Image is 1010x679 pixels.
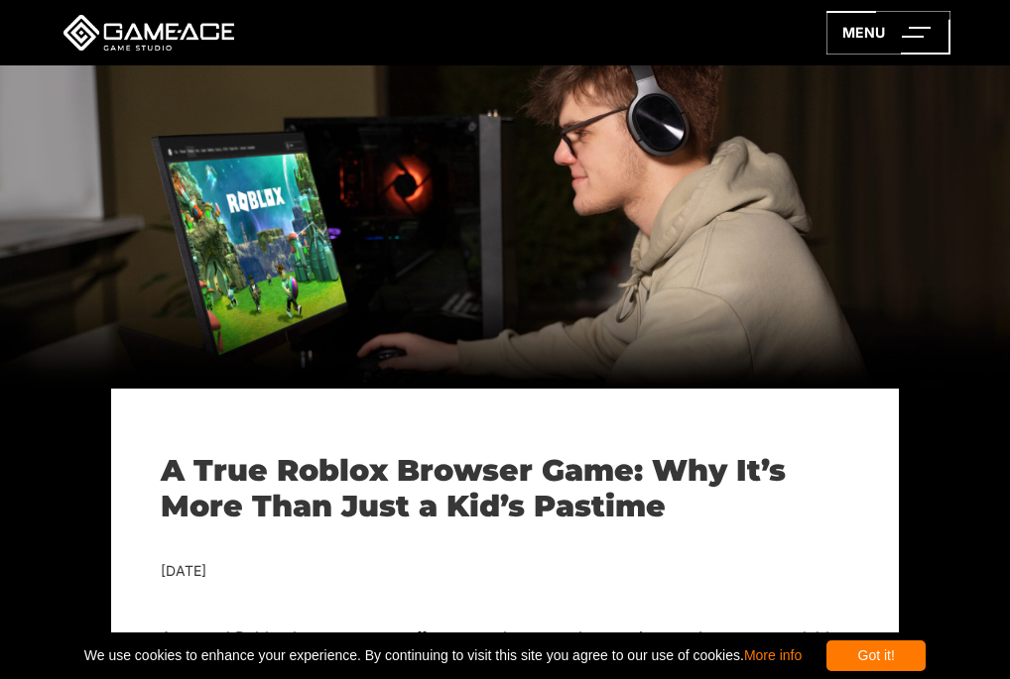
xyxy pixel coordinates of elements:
div: Got it! [826,640,926,671]
a: More info [744,647,802,663]
a: menu [826,11,950,55]
h1: A True Roblox Browser Game: Why It’s More Than Just a Kid’s Pastime [161,453,849,524]
span: We use cookies to enhance your experience. By continuing to visit this site you agree to our use ... [84,640,802,671]
div: [DATE] [161,559,849,584]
